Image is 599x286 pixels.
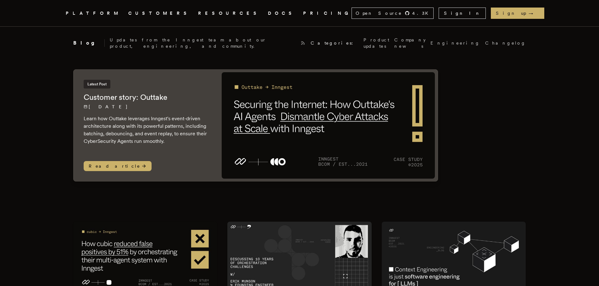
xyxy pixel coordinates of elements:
a: Sign In [439,8,486,19]
a: Changelog [485,40,526,46]
a: PRICING [303,9,352,17]
a: Company news [394,37,425,49]
span: Categories: [311,40,358,46]
a: Product updates [363,37,389,49]
button: RESOURCES [198,9,260,17]
span: 4.3 K [412,10,432,16]
h2: Customer story: Outtake [84,92,209,102]
p: Learn how Outtake leverages Inngest's event-driven architecture along with its powerful patterns,... [84,115,209,145]
span: Open Source [356,10,402,16]
a: Sign up [491,8,544,19]
span: Read article [84,161,152,171]
p: Updates from the Inngest team about our product, engineering, and community. [110,37,296,49]
span: → [529,10,539,16]
img: Featured image for Customer story: Outtake blog post [222,72,435,179]
a: DOCS [268,9,296,17]
h2: Blog [73,39,105,47]
a: Latest PostCustomer story: Outtake[DATE] Learn how Outtake leverages Inngest's event-driven archi... [73,69,438,181]
button: PLATFORM [66,9,121,17]
a: Engineering [430,40,480,46]
a: CUSTOMERS [128,9,191,17]
p: [DATE] [84,104,209,110]
span: Latest Post [84,80,110,89]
